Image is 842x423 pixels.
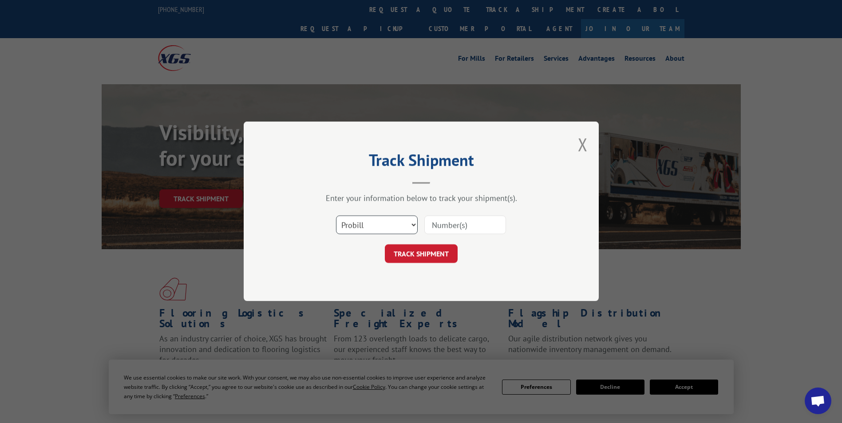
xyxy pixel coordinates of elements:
button: Close modal [578,133,588,156]
h2: Track Shipment [288,154,554,171]
div: Open chat [805,388,831,414]
button: TRACK SHIPMENT [385,245,458,263]
input: Number(s) [424,216,506,235]
div: Enter your information below to track your shipment(s). [288,193,554,204]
